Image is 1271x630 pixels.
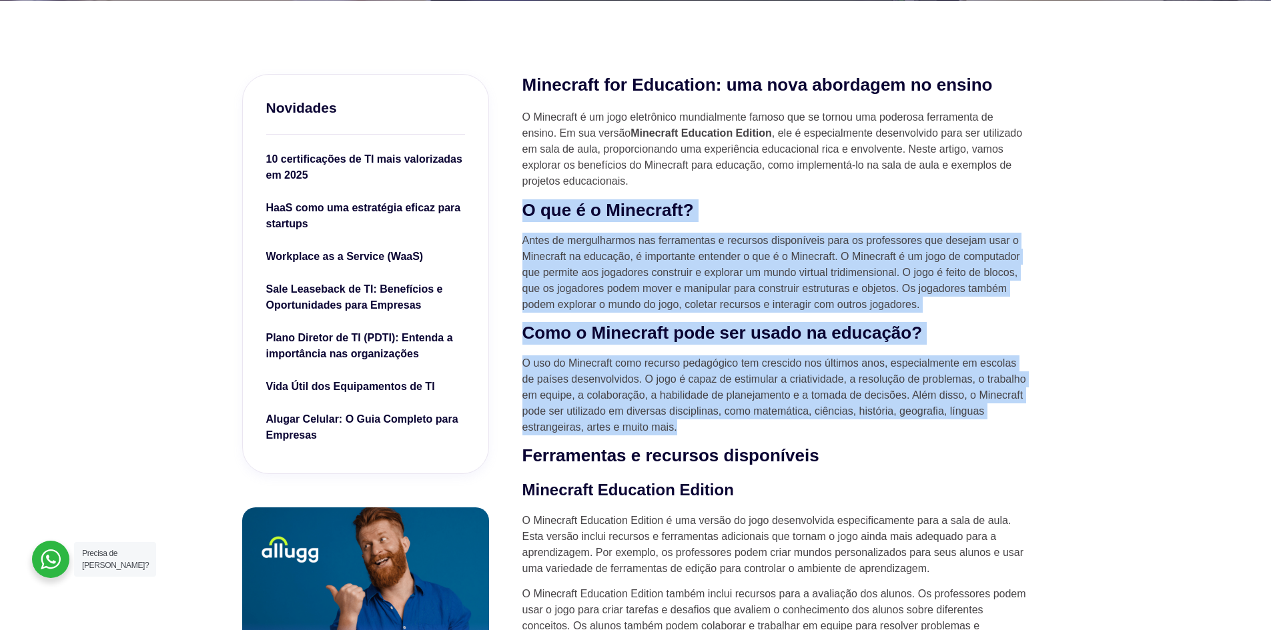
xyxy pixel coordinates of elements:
a: Vida Útil dos Equipamentos de TI [266,379,465,398]
h3: Novidades [266,98,465,117]
iframe: Chat Widget [1204,566,1271,630]
a: HaaS como uma estratégia eficaz para startups [266,200,465,235]
a: Plano Diretor de TI (PDTI): Entenda a importância nas organizações [266,330,465,365]
a: Alugar Celular: O Guia Completo para Empresas [266,411,465,447]
h2: Minecraft for Education: uma nova abordagem no ensino [522,74,1029,97]
p: Antes de mergulharmos nas ferramentas e recursos disponíveis para os professores que desejam usar... [522,233,1029,313]
a: Workplace as a Service (WaaS) [266,249,465,268]
span: Precisa de [PERSON_NAME]? [82,549,149,570]
h2: O que é o Minecraft? [522,199,1029,222]
div: Widget de chat [1204,566,1271,630]
strong: Minecraft Education Edition [630,127,772,139]
h2: Ferramentas e recursos disponíveis [522,445,1029,467]
a: 10 certificações de TI mais valorizadas em 2025 [266,151,465,187]
a: Sale Leaseback de TI: Benefícios e Oportunidades para Empresas [266,281,465,317]
p: O uso do Minecraft como recurso pedagógico tem crescido nos últimos anos, especialmente em escola... [522,355,1029,435]
p: O Minecraft Education Edition é uma versão do jogo desenvolvida especificamente para a sala de au... [522,513,1029,577]
h3: Minecraft Education Edition [522,478,1029,502]
p: O Minecraft é um jogo eletrônico mundialmente famoso que se tornou uma poderosa ferramenta de ens... [522,109,1029,189]
h2: Como o Minecraft pode ser usado na educação? [522,322,1029,345]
